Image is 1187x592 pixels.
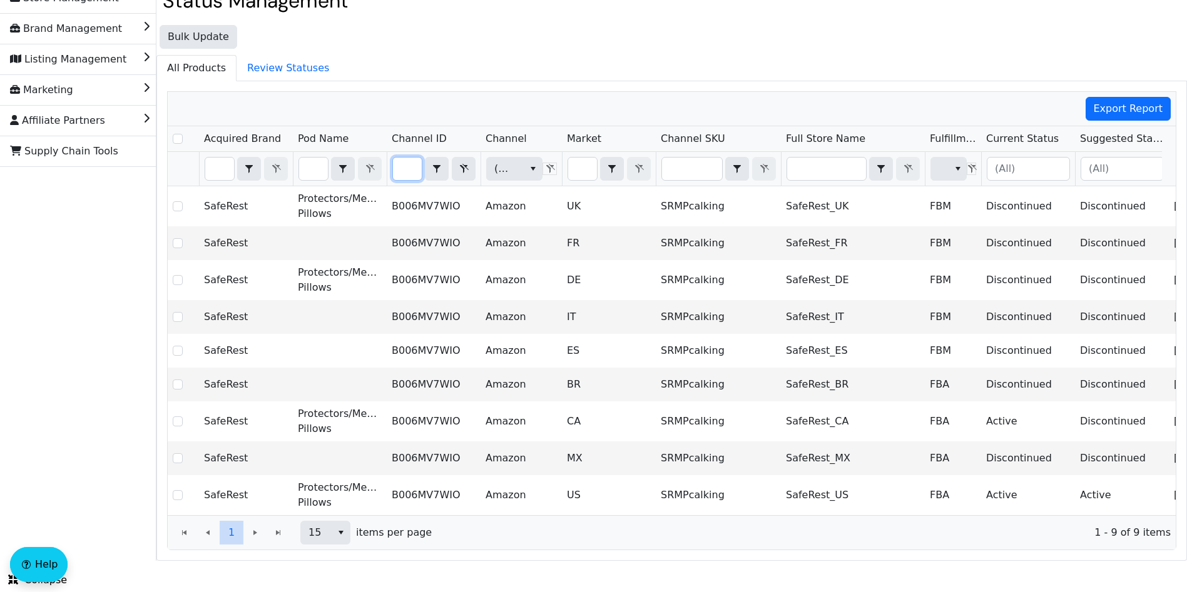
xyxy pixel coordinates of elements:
[1094,101,1163,116] span: Export Report
[173,312,183,322] input: Select Row
[173,379,183,389] input: Select Row
[925,186,981,226] td: FBM
[562,401,656,441] td: CA
[1075,152,1169,186] th: Filter
[173,453,183,463] input: Select Row
[173,346,183,356] input: Select Row
[656,334,781,368] td: SRMPcalking
[392,131,447,146] span: Channel ID
[168,515,1176,549] div: Page 1 of 1
[981,226,1075,260] td: Discontinued
[199,368,293,401] td: SafeRest
[562,186,656,226] td: UK
[925,260,981,300] td: FBM
[925,475,981,515] td: FBA
[199,226,293,260] td: SafeRest
[781,475,925,515] td: SafeRest_US
[925,368,981,401] td: FBA
[442,525,1171,540] span: 1 - 9 of 9 items
[387,441,481,475] td: B006MV7WIO
[238,158,260,180] button: select
[10,547,68,582] button: Help floatingactionbutton
[173,416,183,426] input: Select Row
[781,441,925,475] td: SafeRest_MX
[1075,226,1169,260] td: Discontinued
[299,158,328,180] input: Filter
[35,557,58,572] span: Help
[481,475,562,515] td: Amazon
[494,161,514,176] span: (All)
[205,158,234,180] input: Filter
[173,201,183,211] input: Select Row
[981,300,1075,334] td: Discontinued
[332,521,350,544] button: select
[10,80,73,100] span: Marketing
[1075,260,1169,300] td: Discontinued
[726,158,748,180] button: select
[293,152,387,186] th: Filter
[562,475,656,515] td: US
[562,300,656,334] td: IT
[387,401,481,441] td: B006MV7WIO
[452,157,476,181] button: Clear
[981,152,1075,186] th: Filter
[925,441,981,475] td: FBA
[387,300,481,334] td: B006MV7WIO
[393,158,422,180] input: Filter
[481,152,562,186] th: Filter
[173,134,183,144] input: Select Row
[656,186,781,226] td: SRMPcalking
[173,490,183,500] input: Select Row
[981,368,1075,401] td: Discontinued
[331,157,355,181] span: Choose Operator
[387,475,481,515] td: B006MV7WIO
[237,56,339,81] span: Review Statuses
[1081,158,1163,180] input: (All)
[387,186,481,226] td: B006MV7WIO
[781,226,925,260] td: SafeRest_FR
[656,226,781,260] td: SRMPcalking
[600,157,624,181] span: Choose Operator
[562,226,656,260] td: FR
[173,238,183,248] input: Select Row
[425,158,448,180] button: select
[199,260,293,300] td: SafeRest
[204,131,281,146] span: Acquired Brand
[524,158,542,180] button: select
[387,368,481,401] td: B006MV7WIO
[662,158,722,180] input: Filter
[199,300,293,334] td: SafeRest
[781,401,925,441] td: SafeRest_CA
[925,300,981,334] td: FBM
[930,131,976,146] span: Fulfillment
[1075,401,1169,441] td: Discontinued
[10,19,122,39] span: Brand Management
[199,475,293,515] td: SafeRest
[925,152,981,186] th: Filter
[656,300,781,334] td: SRMPcalking
[481,441,562,475] td: Amazon
[160,25,237,49] button: Bulk Update
[981,334,1075,368] td: Discontinued
[1075,300,1169,334] td: Discontinued
[870,158,892,180] button: select
[562,368,656,401] td: BR
[481,226,562,260] td: Amazon
[656,475,781,515] td: SRMPcalking
[387,260,481,300] td: B006MV7WIO
[481,260,562,300] td: Amazon
[1075,334,1169,368] td: Discontinued
[781,334,925,368] td: SafeRest_ES
[981,186,1075,226] td: Discontinued
[199,334,293,368] td: SafeRest
[173,275,183,285] input: Select Row
[869,157,893,181] span: Choose Operator
[300,521,350,544] span: Page size
[199,186,293,226] td: SafeRest
[656,401,781,441] td: SRMPcalking
[10,49,126,69] span: Listing Management
[481,368,562,401] td: Amazon
[293,475,387,515] td: Protectors/Medical Pillows
[925,226,981,260] td: FBM
[1075,368,1169,401] td: Discontinued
